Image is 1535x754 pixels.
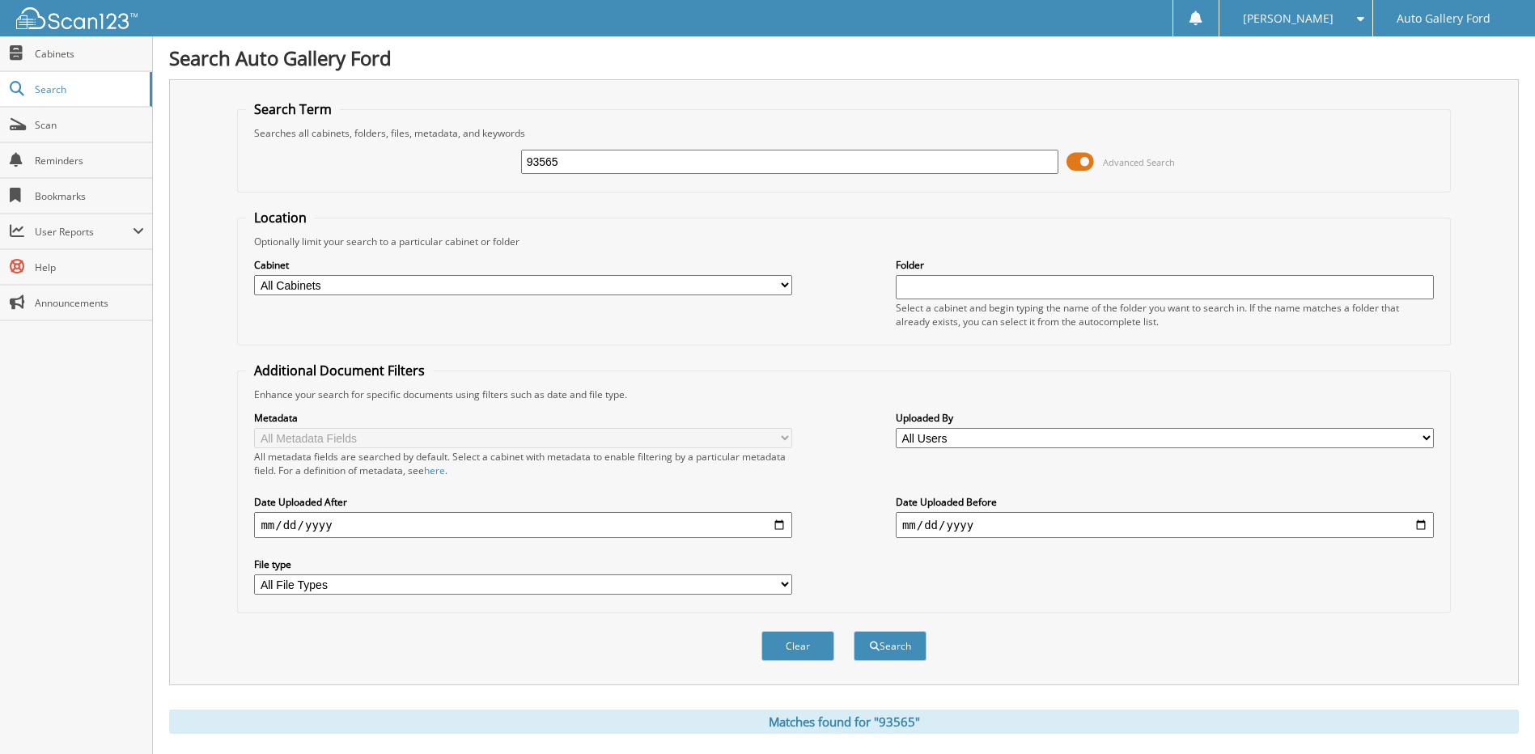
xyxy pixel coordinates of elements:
[35,261,144,274] span: Help
[246,209,315,227] legend: Location
[896,495,1434,509] label: Date Uploaded Before
[35,154,144,167] span: Reminders
[246,100,340,118] legend: Search Term
[35,47,144,61] span: Cabinets
[254,411,792,425] label: Metadata
[896,411,1434,425] label: Uploaded By
[35,118,144,132] span: Scan
[35,296,144,310] span: Announcements
[1243,14,1334,23] span: [PERSON_NAME]
[424,464,445,477] a: here
[16,7,138,29] img: scan123-logo-white.svg
[896,258,1434,272] label: Folder
[35,83,142,96] span: Search
[254,557,792,571] label: File type
[896,512,1434,538] input: end
[1103,156,1175,168] span: Advanced Search
[246,388,1441,401] div: Enhance your search for specific documents using filters such as date and file type.
[254,258,792,272] label: Cabinet
[169,44,1519,71] h1: Search Auto Gallery Ford
[246,235,1441,248] div: Optionally limit your search to a particular cabinet or folder
[169,710,1519,734] div: Matches found for "93565"
[254,495,792,509] label: Date Uploaded After
[35,189,144,203] span: Bookmarks
[1397,14,1490,23] span: Auto Gallery Ford
[761,631,834,661] button: Clear
[254,512,792,538] input: start
[246,126,1441,140] div: Searches all cabinets, folders, files, metadata, and keywords
[246,362,433,379] legend: Additional Document Filters
[35,225,133,239] span: User Reports
[896,301,1434,328] div: Select a cabinet and begin typing the name of the folder you want to search in. If the name match...
[854,631,927,661] button: Search
[254,450,792,477] div: All metadata fields are searched by default. Select a cabinet with metadata to enable filtering b...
